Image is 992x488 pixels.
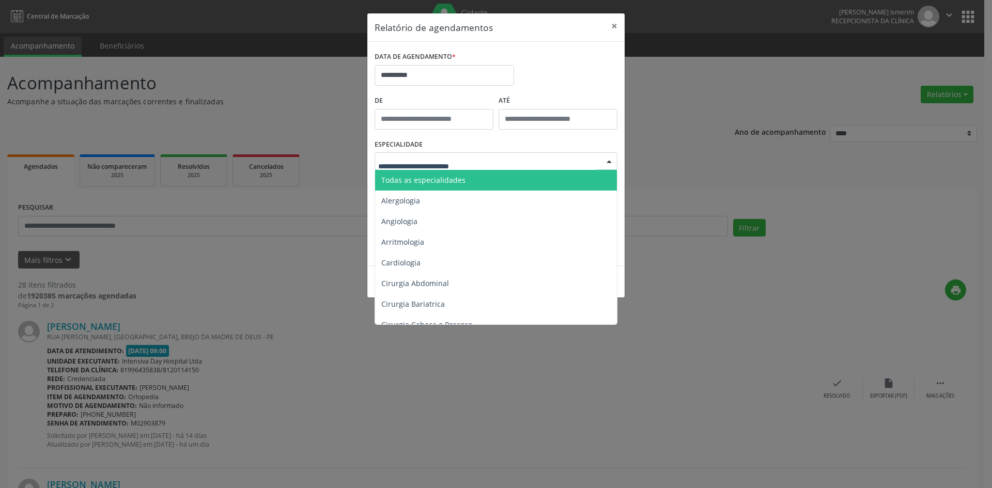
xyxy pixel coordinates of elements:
[381,237,424,247] span: Arritmologia
[381,320,472,329] span: Cirurgia Cabeça e Pescoço
[381,216,417,226] span: Angiologia
[381,278,449,288] span: Cirurgia Abdominal
[381,299,445,309] span: Cirurgia Bariatrica
[375,137,423,153] label: ESPECIALIDADE
[499,93,617,109] label: ATÉ
[381,175,466,185] span: Todas as especialidades
[375,21,493,34] h5: Relatório de agendamentos
[381,196,420,206] span: Alergologia
[375,93,493,109] label: De
[604,13,625,39] button: Close
[375,49,456,65] label: DATA DE AGENDAMENTO
[381,258,421,267] span: Cardiologia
